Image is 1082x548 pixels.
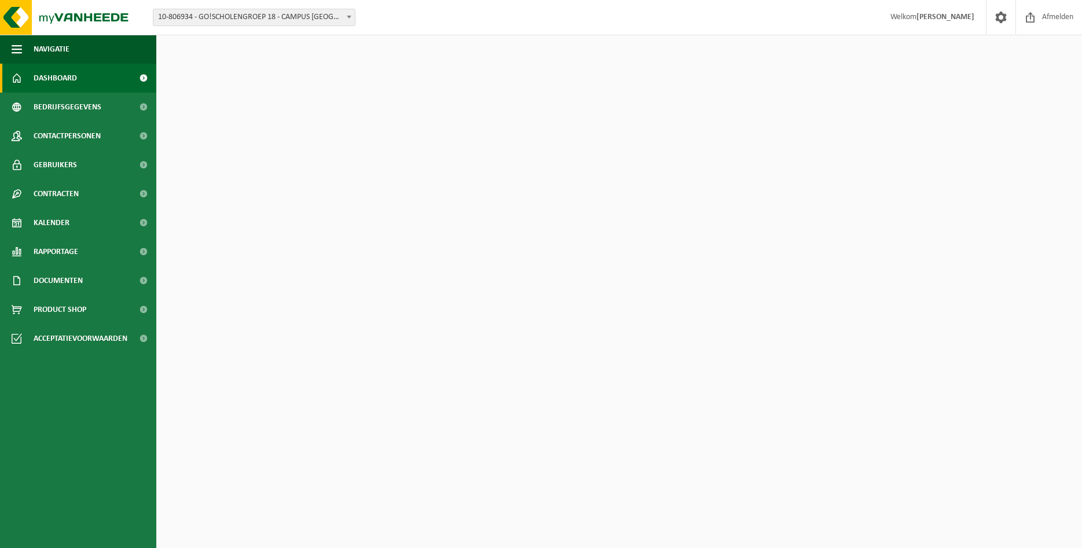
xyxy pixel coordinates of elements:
[34,324,127,353] span: Acceptatievoorwaarden
[34,179,79,208] span: Contracten
[34,208,69,237] span: Kalender
[34,295,86,324] span: Product Shop
[153,9,355,25] span: 10-806934 - GO!SCHOLENGROEP 18 - CAMPUS HAMME - HAMME
[6,523,193,548] iframe: chat widget
[34,237,78,266] span: Rapportage
[34,150,77,179] span: Gebruikers
[34,122,101,150] span: Contactpersonen
[34,93,101,122] span: Bedrijfsgegevens
[34,64,77,93] span: Dashboard
[34,35,69,64] span: Navigatie
[916,13,974,21] strong: [PERSON_NAME]
[153,9,355,26] span: 10-806934 - GO!SCHOLENGROEP 18 - CAMPUS HAMME - HAMME
[34,266,83,295] span: Documenten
